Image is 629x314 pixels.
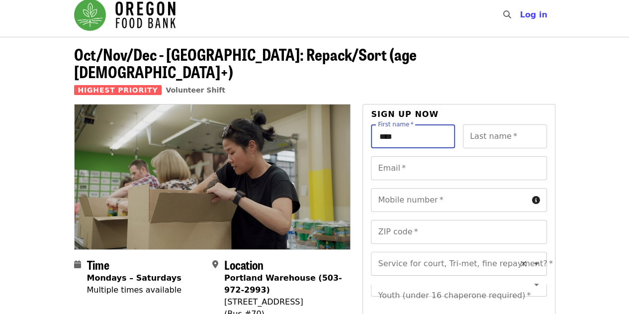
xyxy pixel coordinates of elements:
[74,85,162,95] span: Highest Priority
[503,10,511,19] i: search icon
[74,42,417,83] span: Oct/Nov/Dec - [GEOGRAPHIC_DATA]: Repack/Sort (age [DEMOGRAPHIC_DATA]+)
[87,256,109,273] span: Time
[166,86,225,94] a: Volunteer Shift
[224,256,264,273] span: Location
[371,156,546,180] input: Email
[212,260,218,269] i: map-marker-alt icon
[463,124,547,148] input: Last name
[224,273,342,295] strong: Portland Warehouse (503-972-2993)
[74,260,81,269] i: calendar icon
[512,5,555,25] button: Log in
[371,220,546,244] input: ZIP code
[517,3,525,27] input: Search
[75,105,351,249] img: Oct/Nov/Dec - Portland: Repack/Sort (age 8+) organized by Oregon Food Bank
[532,196,540,205] i: circle-info icon
[87,273,181,283] strong: Mondays – Saturdays
[530,278,543,292] button: Open
[520,10,547,19] span: Log in
[87,284,181,296] div: Multiple times available
[378,121,414,127] label: First name
[371,124,455,148] input: First name
[371,109,439,119] span: Sign up now
[517,257,531,271] button: Clear
[224,296,343,308] div: [STREET_ADDRESS]
[371,188,528,212] input: Mobile number
[530,257,543,271] button: Open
